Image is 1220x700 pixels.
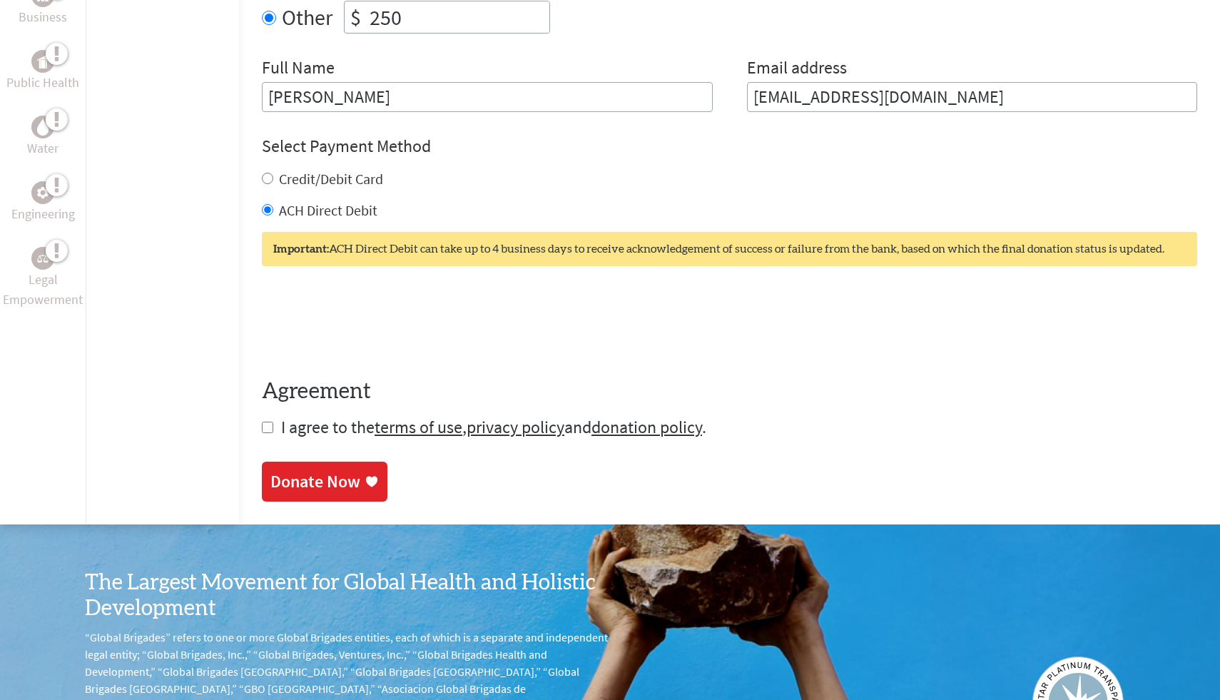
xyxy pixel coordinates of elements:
[31,50,54,73] div: Public Health
[37,254,49,263] img: Legal Empowerment
[37,119,49,136] img: Water
[37,54,49,69] img: Public Health
[281,416,706,438] span: I agree to the , and .
[375,416,462,438] a: terms of use
[31,116,54,138] div: Water
[85,570,610,622] h3: The Largest Movement for Global Health and Holistic Development
[27,138,59,158] p: Water
[31,181,54,204] div: Engineering
[747,82,1198,112] input: Your Email
[262,232,1197,266] div: ACH Direct Debit can take up to 4 business days to receive acknowledgement of success or failure ...
[3,270,83,310] p: Legal Empowerment
[279,201,377,219] label: ACH Direct Debit
[6,50,79,93] a: Public HealthPublic Health
[11,181,75,224] a: EngineeringEngineering
[31,247,54,270] div: Legal Empowerment
[262,56,335,82] label: Full Name
[279,170,383,188] label: Credit/Debit Card
[6,73,79,93] p: Public Health
[11,204,75,224] p: Engineering
[273,243,329,255] strong: Important:
[262,379,1197,405] h4: Agreement
[27,116,59,158] a: WaterWater
[282,1,332,34] label: Other
[345,1,367,33] div: $
[467,416,564,438] a: privacy policy
[262,82,713,112] input: Enter Full Name
[3,247,83,310] a: Legal EmpowermentLegal Empowerment
[262,295,479,350] iframe: reCAPTCHA
[747,56,847,82] label: Email address
[591,416,702,438] a: donation policy
[19,7,67,27] p: Business
[262,462,387,502] a: Donate Now
[270,470,360,493] div: Donate Now
[262,135,1197,158] h4: Select Payment Method
[367,1,549,33] input: Enter Amount
[37,187,49,198] img: Engineering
